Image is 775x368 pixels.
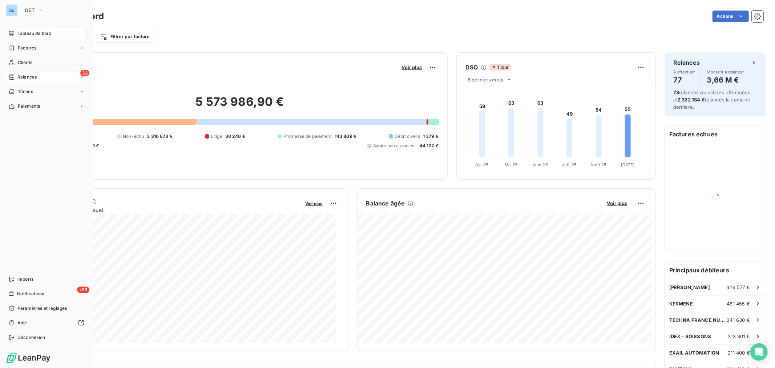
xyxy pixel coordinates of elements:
span: 213 301 € [728,333,750,339]
span: 73 [673,89,679,95]
span: Paramètres et réglages [17,305,67,312]
span: KERMENE [669,301,693,307]
span: Débit divers [395,133,420,140]
h6: DSO [465,63,478,72]
span: Tâches [18,88,33,95]
h4: 77 [673,74,695,86]
span: Tableau de bord [17,30,51,37]
tspan: Avr. 25 [476,162,489,167]
span: Clients [18,59,32,66]
span: OET [25,7,35,13]
span: 1 jour [489,64,511,71]
span: 2 322 184 € [678,97,705,103]
span: Voir plus [401,64,422,70]
span: Factures [18,45,36,51]
h4: 3,66 M € [707,74,744,86]
span: EXAIL AUTOMATION [669,350,719,356]
span: Avoirs non associés [373,143,415,149]
span: Déconnexion [17,334,45,341]
h2: 5 573 986,90 € [41,95,439,116]
h6: Relances [673,58,700,67]
span: 241 630 € [727,317,750,323]
span: Aide [17,320,27,326]
span: TECHNA FRANCE NUTRITION [669,317,727,323]
h6: Principaux débiteurs [665,261,766,279]
span: Chiffre d'affaires mensuel [41,206,300,214]
button: Voir plus [399,64,424,71]
span: relances ou actions effectuées et relancés la semaine dernière. [673,89,751,110]
span: -44 122 € [417,143,439,149]
span: IDEX - SOISSONS [669,333,711,339]
span: 211 400 € [728,350,750,356]
tspan: Juin 25 [533,162,548,167]
tspan: Mai 25 [505,162,518,167]
span: 143 809 € [335,133,356,140]
div: OE [6,4,17,16]
span: Non-échu [123,133,144,140]
span: 30 246 € [225,133,245,140]
span: Voir plus [607,200,627,206]
tspan: Août 25 [591,162,607,167]
button: Voir plus [605,200,629,207]
h6: Factures échues [665,125,766,143]
span: 32 [80,70,89,76]
span: Montant à relancer [707,70,744,74]
button: Filtrer par facture [95,31,154,43]
span: 1 379 € [423,133,439,140]
span: Imports [17,276,33,283]
span: Litige [211,133,222,140]
span: À effectuer [673,70,695,74]
img: Logo LeanPay [6,352,51,364]
div: Open Intercom Messenger [750,343,768,361]
span: 3 316 873 € [147,133,173,140]
tspan: [DATE] [621,162,635,167]
span: Paiements [18,103,40,109]
h6: Balance âgée [366,199,405,208]
span: 6 derniers mois [468,77,503,83]
span: 461 455 € [727,301,750,307]
tspan: Juil. 25 [562,162,577,167]
span: Promesse de paiement [283,133,332,140]
span: Voir plus [306,201,323,206]
span: 626 577 € [727,284,750,290]
button: Actions [713,11,749,22]
span: +99 [77,287,89,293]
span: Relances [17,74,37,80]
a: Aide [6,317,87,329]
button: Voir plus [303,200,325,207]
span: Notifications [17,291,44,297]
span: [PERSON_NAME] [669,284,710,290]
